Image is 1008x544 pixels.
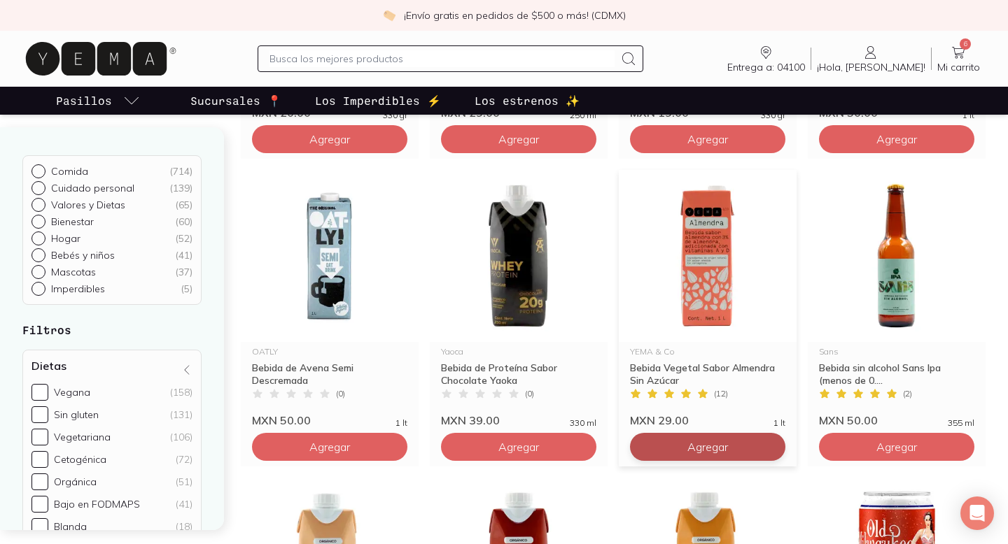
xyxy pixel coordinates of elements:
div: (51) [176,475,192,488]
h4: Dietas [31,359,66,373]
div: ( 37 ) [175,266,192,278]
span: Agregar [498,132,539,146]
p: ¡Envío gratis en pedidos de $500 o más! (CDMX) [404,8,626,22]
span: Entrega a: 04100 [727,61,805,73]
span: MXN 39.00 [441,413,500,427]
button: Agregar [252,433,407,461]
div: (106) [170,431,192,443]
img: Bebida Vegetal de Almendra Sin Azúcar YEMA [619,170,797,342]
span: MXN 50.00 [252,413,311,427]
span: Agregar [876,440,917,454]
input: Cetogénica(72) [31,451,48,468]
input: Blanda(18) [31,518,48,535]
span: Agregar [309,132,350,146]
a: Entrega a: 04100 [722,44,811,73]
button: Agregar [819,125,974,153]
p: Pasillos [56,92,112,109]
div: Cetogénica [54,453,106,466]
img: Bebida Proteina Chocolate Yaoka [430,170,608,342]
span: ( 12 ) [714,389,728,398]
button: Agregar [630,433,785,461]
span: ¡Hola, [PERSON_NAME]! [817,61,925,73]
p: Bienestar [51,215,94,228]
div: Yaoca [441,348,596,356]
p: Mascotas [51,266,96,278]
input: Vegana(158) [31,384,48,401]
span: Mi carrito [937,61,980,73]
div: ( 60 ) [175,215,192,228]
input: Busca los mejores productos [269,50,614,67]
div: Vegetariana [54,431,111,443]
p: Sucursales 📍 [190,92,281,109]
p: Los Imperdibles ⚡️ [315,92,441,109]
input: Bajo en FODMAPS(41) [31,496,48,513]
a: pasillo-todos-link [53,87,143,115]
p: Imperdibles [51,282,105,295]
input: Vegetariana(106) [31,429,48,445]
div: OATLY [252,348,407,356]
button: Agregar [441,433,596,461]
span: ( 0 ) [336,389,345,398]
a: Sucursales 📍 [188,87,284,115]
a: Bebida Proteina Chocolate YaokaYaocaBebida de Proteína Sabor Chocolate Yaoka(0)MXN 39.00330 ml [430,170,608,427]
span: 1 lt [395,419,407,427]
span: Agregar [309,440,350,454]
p: Hogar [51,232,80,245]
button: Agregar [252,125,407,153]
div: Bebida de Avena Semi Descremada [252,362,407,387]
img: Bebida de Avena Semi Descremada [241,170,419,342]
a: Bebida Vegetal de Almendra Sin Azúcar YEMAYEMA & CoBebida Vegetal Sabor Almendra Sin Azúcar(12)MX... [619,170,797,427]
button: Agregar [630,125,785,153]
p: Los estrenos ✨ [475,92,580,109]
span: 6 [960,38,971,50]
button: Agregar [441,125,596,153]
div: Orgánica [54,475,97,488]
div: ( 714 ) [169,165,192,178]
a: Cerveza Ipa Session sin Alcohol SansSansBebida sin alcohol Sans Ipa (menos de 0....(2)MXN 50.0035... [808,170,986,427]
span: 330 ml [570,419,596,427]
span: Agregar [687,440,728,454]
div: Sans [819,348,974,356]
div: Blanda [54,520,87,533]
span: 250 ml [570,111,596,120]
div: (158) [170,386,192,399]
div: (41) [176,498,192,510]
div: (131) [170,408,192,421]
span: 330 gr [383,111,407,120]
span: Agregar [687,132,728,146]
a: Bebida de Avena Semi DescremadaOATLYBebida de Avena Semi Descremada(0)MXN 50.001 lt [241,170,419,427]
div: Bebida Vegetal Sabor Almendra Sin Azúcar [630,362,785,387]
div: Bebida de Proteína Sabor Chocolate Yaoka [441,362,596,387]
span: 1 lt [962,111,974,120]
span: Agregar [876,132,917,146]
div: Bebida sin alcohol Sans Ipa (menos de 0.... [819,362,974,387]
span: ( 0 ) [525,389,534,398]
p: Comida [51,165,88,178]
span: 330 gr [761,111,785,120]
span: MXN 29.00 [630,413,689,427]
input: Sin gluten(131) [31,406,48,423]
a: Los Imperdibles ⚡️ [312,87,444,115]
p: Valores y Dietas [51,199,125,211]
div: (18) [176,520,192,533]
span: ( 2 ) [903,389,912,398]
div: Bajo en FODMAPS [54,498,140,510]
div: (72) [176,453,192,466]
p: Bebés y niños [51,249,115,262]
input: Orgánica(51) [31,473,48,490]
div: Vegana [54,386,90,399]
a: ¡Hola, [PERSON_NAME]! [811,44,931,73]
div: ( 5 ) [181,282,192,295]
img: check [383,9,395,22]
p: Cuidado personal [51,182,134,194]
div: Open Intercom Messenger [960,496,994,530]
div: ( 52 ) [175,232,192,245]
div: ( 139 ) [169,182,192,194]
div: YEMA & Co [630,348,785,356]
strong: Filtros [22,323,71,336]
span: 355 ml [948,419,974,427]
a: 6Mi carrito [932,44,986,73]
span: 1 lt [773,419,785,427]
div: ( 65 ) [175,199,192,211]
div: Sin gluten [54,408,99,421]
